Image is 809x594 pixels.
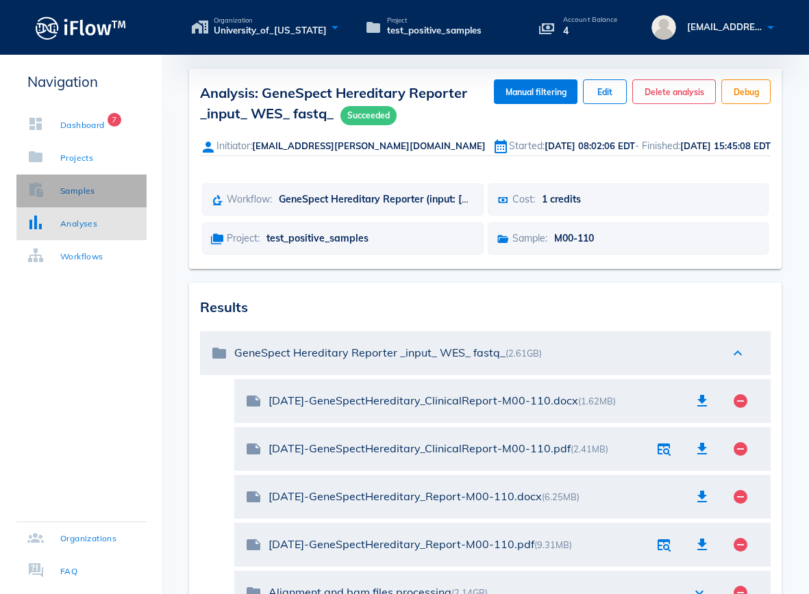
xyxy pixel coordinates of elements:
div: Workflows [60,250,103,263]
button: Delete analysis [632,79,716,104]
i: remove_circle [732,441,749,457]
span: Succeeded [340,106,397,125]
img: avatar.16069ca8.svg [651,15,676,40]
span: Initiator: [216,140,252,152]
div: Projects [60,151,93,165]
p: Account Balance [563,16,618,23]
span: Organization [214,17,327,24]
i: note [245,489,262,505]
div: FAQ [60,565,77,578]
button: Manual filtering [494,79,577,104]
span: (6.25MB) [542,491,580,502]
span: [EMAIL_ADDRESS][PERSON_NAME][DOMAIN_NAME] [252,140,486,151]
span: Sample: [512,232,547,244]
i: note [245,537,262,553]
span: Workflow: [227,193,272,205]
span: Results [200,298,248,315]
span: [DATE] 08:02:06 EDT [545,140,635,151]
span: Edit [595,87,615,97]
span: (2.41MB) [571,443,608,454]
i: note [245,441,262,457]
div: Dashboard [60,118,105,132]
div: GeneSpect Hereditary Reporter _input_ WES_ fastq_ [234,346,716,359]
span: (1.62MB) [578,396,616,406]
span: University_of_[US_STATE] [214,24,327,38]
i: remove_circle [732,393,749,409]
i: note [245,393,262,409]
i: remove_circle [732,537,749,553]
span: Delete analysis [644,87,704,97]
span: [DATE] 15:45:08 EDT [680,140,771,151]
span: Started: [509,140,545,152]
div: [DATE]-GeneSpectHereditary_ClinicalReport-M00-110.pdf [269,442,645,455]
span: test_positive_samples [387,24,482,38]
span: Debug [733,87,759,97]
i: remove_circle [732,489,749,505]
span: Project [387,17,482,24]
span: Analysis: GeneSpect Hereditary Reporter _input_ WES_ fastq_ [200,84,467,122]
span: Manual filtering [505,87,567,97]
div: [DATE]-GeneSpectHereditary_Report-M00-110.pdf [269,538,645,551]
span: (9.31MB) [534,539,572,550]
button: Edit [583,79,627,104]
span: M00-110 [554,232,594,244]
span: GeneSpect Hereditary Reporter (input: [PERSON_NAME], fastq) [279,193,571,205]
p: 4 [563,23,618,38]
span: - Finished: [635,140,680,152]
span: test_positive_samples [266,232,369,244]
i: expand_less [730,345,746,361]
span: Cost: [512,193,535,205]
span: Project: [227,232,260,244]
i: folder [211,345,227,361]
div: [DATE]-GeneSpectHereditary_ClinicalReport-M00-110.docx [269,394,683,407]
button: Debug [721,79,771,104]
div: Analyses [60,217,97,231]
span: (2.61GB) [506,348,542,359]
p: Navigation [16,71,147,92]
span: 1 credits [542,193,581,205]
span: Badge [108,113,121,127]
div: Organizations [60,532,116,545]
div: Samples [60,184,95,198]
div: [DATE]-GeneSpectHereditary_Report-M00-110.docx [269,490,683,503]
